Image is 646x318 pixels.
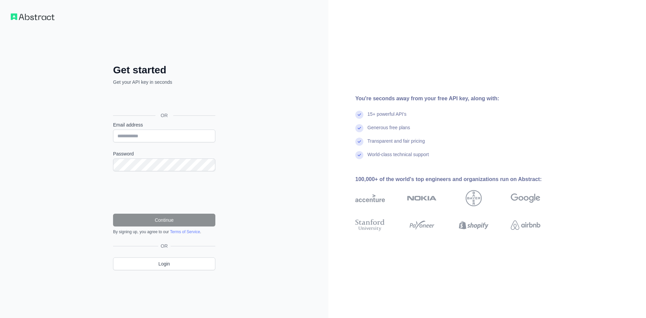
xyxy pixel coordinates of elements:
[170,229,200,234] a: Terms of Service
[407,218,437,233] img: payoneer
[355,111,363,119] img: check mark
[367,111,406,124] div: 15+ powerful API's
[511,190,540,206] img: google
[110,93,217,108] iframe: Sign in with Google Button
[113,150,215,157] label: Password
[113,64,215,76] h2: Get started
[113,179,215,206] iframe: reCAPTCHA
[11,13,55,20] img: Workflow
[355,190,385,206] img: accenture
[367,138,425,151] div: Transparent and fair pricing
[511,218,540,233] img: airbnb
[355,218,385,233] img: stanford university
[407,190,437,206] img: nokia
[466,190,482,206] img: bayer
[367,124,410,138] div: Generous free plans
[113,214,215,226] button: Continue
[355,124,363,132] img: check mark
[113,121,215,128] label: Email address
[113,79,215,85] p: Get your API key in seconds
[355,138,363,146] img: check mark
[155,112,173,119] span: OR
[113,229,215,235] div: By signing up, you agree to our .
[355,95,562,103] div: You're seconds away from your free API key, along with:
[355,151,363,159] img: check mark
[459,218,489,233] img: shopify
[113,257,215,270] a: Login
[367,151,429,165] div: World-class technical support
[158,243,171,249] span: OR
[355,175,562,183] div: 100,000+ of the world's top engineers and organizations run on Abstract:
